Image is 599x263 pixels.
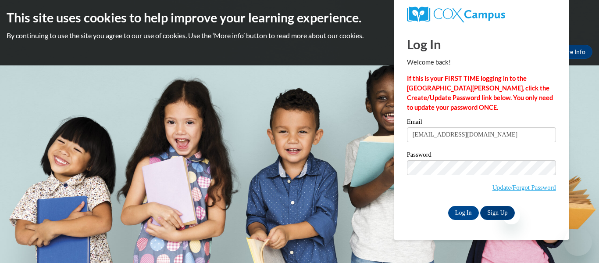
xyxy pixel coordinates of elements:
p: Welcome back! [407,58,556,67]
iframe: Close message [503,207,520,224]
p: By continuing to use the site you agree to our use of cookies. Use the ‘More info’ button to read... [7,31,592,40]
img: COX Campus [407,7,505,22]
a: COX Campus [407,7,556,22]
label: Password [407,151,556,160]
h2: This site uses cookies to help improve your learning experience. [7,9,592,26]
input: Log In [448,206,479,220]
iframe: Button to launch messaging window [564,228,592,256]
a: Update/Forgot Password [492,184,556,191]
strong: If this is your FIRST TIME logging in to the [GEOGRAPHIC_DATA][PERSON_NAME], click the Create/Upd... [407,75,553,111]
a: Sign Up [480,206,514,220]
h1: Log In [407,35,556,53]
label: Email [407,119,556,127]
a: More Info [551,45,592,59]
